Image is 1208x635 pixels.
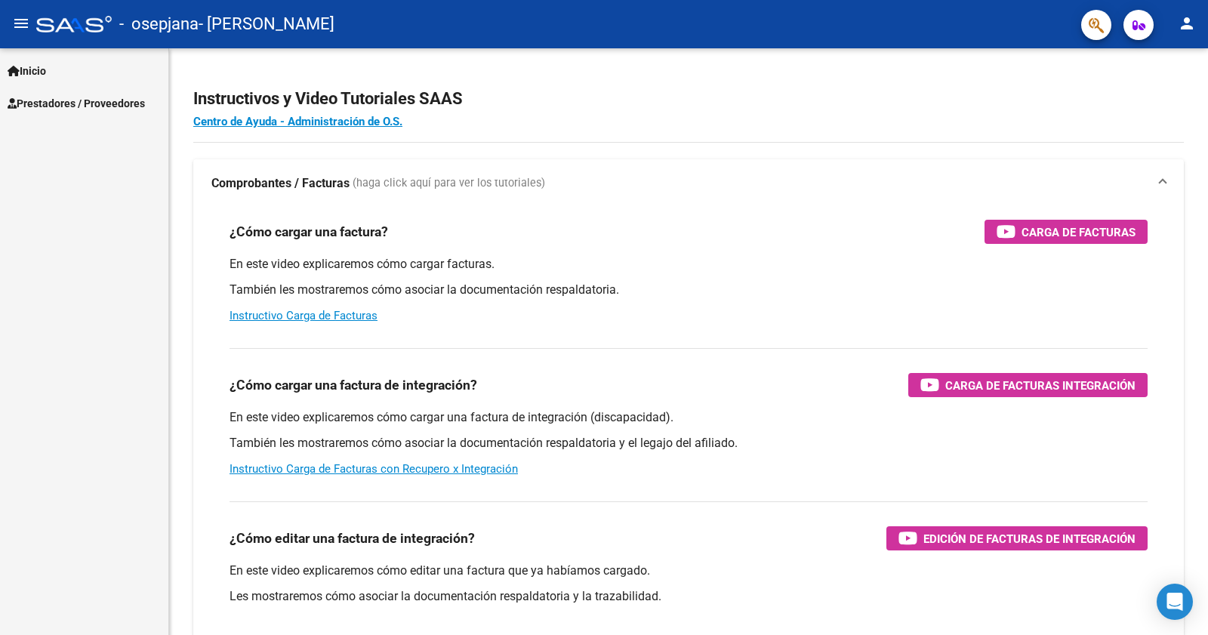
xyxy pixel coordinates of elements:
p: Les mostraremos cómo asociar la documentación respaldatoria y la trazabilidad. [230,588,1148,605]
strong: Comprobantes / Facturas [211,175,350,192]
h3: ¿Cómo cargar una factura de integración? [230,375,477,396]
h3: ¿Cómo editar una factura de integración? [230,528,475,549]
p: También les mostraremos cómo asociar la documentación respaldatoria y el legajo del afiliado. [230,435,1148,452]
div: Open Intercom Messenger [1157,584,1193,620]
p: También les mostraremos cómo asociar la documentación respaldatoria. [230,282,1148,298]
mat-icon: person [1178,14,1196,32]
span: Edición de Facturas de integración [923,529,1136,548]
h2: Instructivos y Video Tutoriales SAAS [193,85,1184,113]
h3: ¿Cómo cargar una factura? [230,221,388,242]
p: En este video explicaremos cómo cargar facturas. [230,256,1148,273]
span: - osepjana [119,8,199,41]
p: En este video explicaremos cómo editar una factura que ya habíamos cargado. [230,563,1148,579]
span: Prestadores / Proveedores [8,95,145,112]
p: En este video explicaremos cómo cargar una factura de integración (discapacidad). [230,409,1148,426]
span: Inicio [8,63,46,79]
button: Carga de Facturas [985,220,1148,244]
a: Instructivo Carga de Facturas con Recupero x Integración [230,462,518,476]
a: Instructivo Carga de Facturas [230,309,377,322]
mat-icon: menu [12,14,30,32]
span: - [PERSON_NAME] [199,8,334,41]
span: Carga de Facturas Integración [945,376,1136,395]
span: Carga de Facturas [1022,223,1136,242]
button: Edición de Facturas de integración [886,526,1148,550]
a: Centro de Ayuda - Administración de O.S. [193,115,402,128]
span: (haga click aquí para ver los tutoriales) [353,175,545,192]
mat-expansion-panel-header: Comprobantes / Facturas (haga click aquí para ver los tutoriales) [193,159,1184,208]
button: Carga de Facturas Integración [908,373,1148,397]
